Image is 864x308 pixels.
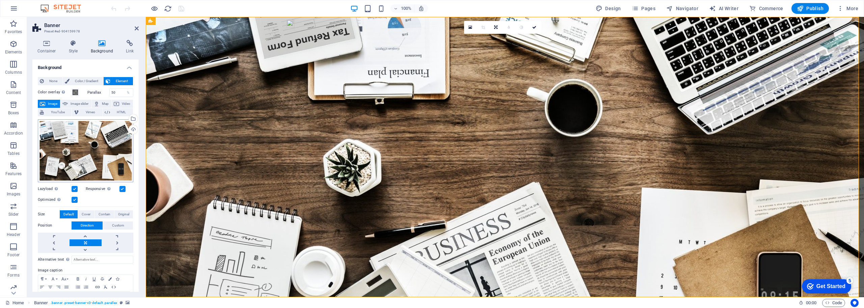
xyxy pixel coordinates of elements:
[164,5,172,13] i: Reload page
[401,4,411,13] h6: 100%
[72,108,102,116] button: Vimeo
[47,100,58,108] span: Image
[390,4,414,13] button: 100%
[38,88,72,96] label: Color overlay
[95,210,114,218] button: Contain
[38,283,46,291] button: Align Left
[747,3,786,14] button: Commerce
[825,299,842,307] span: Code
[528,21,541,34] a: Confirm ( Ctrl ⏎ )
[7,191,21,197] p: Images
[72,256,133,264] input: Alternative text...
[99,210,110,218] span: Contain
[112,108,131,116] span: HTML
[82,275,90,283] button: Italic (Ctrl+I)
[46,283,54,291] button: Align Center
[6,90,21,95] p: Content
[5,171,22,176] p: Features
[78,210,94,218] button: Cover
[629,3,658,14] button: Pages
[837,5,858,12] span: More
[38,196,72,204] label: Optimized
[110,283,118,291] button: HTML
[5,70,22,75] p: Columns
[38,221,72,230] label: Position
[81,108,100,116] span: Vimeo
[822,299,845,307] button: Code
[86,40,121,54] h4: Background
[593,3,624,14] div: Design (Ctrl+Alt+Y)
[60,275,71,283] button: Font Size
[98,275,106,283] button: Strikethrough
[87,91,109,94] label: Parallax
[34,299,130,307] nav: breadcrumb
[7,151,20,156] p: Tables
[121,40,139,54] h4: Link
[38,210,60,218] label: Size
[8,110,19,116] p: Boxes
[811,300,812,305] span: :
[38,119,133,182] div: pexels-photo-860379.jpeg
[7,273,20,278] p: Forms
[81,221,94,230] span: Direction
[92,100,111,108] button: Map
[112,221,124,230] span: Custom
[46,77,60,85] span: None
[44,28,125,34] h3: Preset #ed-904159978
[4,131,23,136] p: Accordion
[63,77,103,85] button: Color / Gradient
[102,283,110,291] button: Clear Formatting
[104,77,133,85] button: Element
[806,299,816,307] span: 00 00
[44,22,139,28] h2: Banner
[93,283,102,291] button: Insert Link
[666,5,698,12] span: Navigator
[54,283,62,291] button: Align Right
[664,3,701,14] button: Navigator
[38,77,62,85] button: None
[7,232,20,237] p: Header
[106,275,114,283] button: Colors
[74,275,82,283] button: Bold (Ctrl+B)
[72,77,101,85] span: Color / Gradient
[90,275,98,283] button: Underline (Ctrl+U)
[7,252,20,258] p: Footer
[32,40,64,54] h4: Container
[124,89,133,97] div: %
[121,100,131,108] span: Video
[593,3,624,14] button: Design
[150,4,158,13] button: Click here to leave preview mode and continue editing
[34,299,48,307] span: Click to select. Double-click to edit
[596,5,621,12] span: Design
[8,212,19,217] p: Slider
[63,210,74,218] span: Default
[112,77,131,85] span: Element
[418,5,424,11] i: On resize automatically adjust zoom level to fit chosen device.
[20,7,49,14] div: Get Started
[477,21,490,34] a: Crop mode
[82,210,90,218] span: Cover
[126,301,130,305] i: This element contains a background
[120,301,123,305] i: This element is a customizable preset
[749,5,783,12] span: Commerce
[5,299,24,307] a: Click to cancel selection. Double-click to open Pages
[114,210,133,218] button: Original
[50,1,57,8] div: 5
[850,299,859,307] button: Usercentrics
[62,283,71,291] button: Align Justify
[5,29,22,34] p: Favorites
[46,108,70,116] span: YouTube
[39,4,89,13] img: Editor Logo
[82,283,90,291] button: Ordered List
[38,185,72,193] label: Lazyload
[5,49,22,55] p: Elements
[38,256,72,264] label: Alternative text
[799,299,817,307] h6: Session time
[86,185,119,193] label: Responsive
[101,100,109,108] span: Map
[103,221,133,230] button: Custom
[38,275,49,283] button: Paragraph Format
[503,21,515,34] a: Blur
[5,3,55,18] div: Get Started 5 items remaining, 0% complete
[490,21,503,34] a: Change orientation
